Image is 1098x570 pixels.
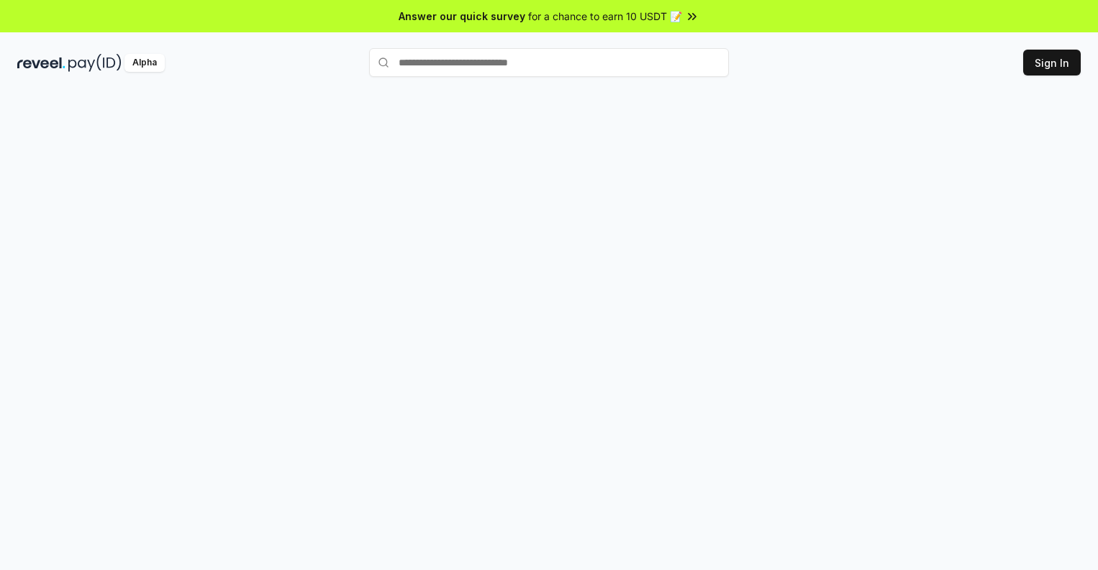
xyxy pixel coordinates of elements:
[17,54,65,72] img: reveel_dark
[1023,50,1081,75] button: Sign In
[399,9,525,24] span: Answer our quick survey
[528,9,682,24] span: for a chance to earn 10 USDT 📝
[124,54,165,72] div: Alpha
[68,54,122,72] img: pay_id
